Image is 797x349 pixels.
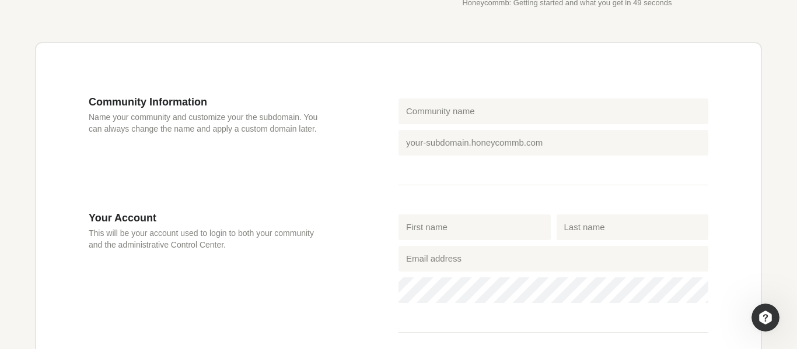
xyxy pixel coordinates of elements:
input: Community name [398,98,708,124]
iframe: Intercom live chat [751,304,779,332]
input: Email address [398,246,708,272]
p: Name your community and customize your the subdomain. You can always change the name and apply a ... [89,111,328,135]
p: This will be your account used to login to both your community and the administrative Control Cen... [89,227,328,251]
input: First name [398,214,551,240]
input: Last name [557,214,709,240]
h3: Community Information [89,96,328,108]
h3: Your Account [89,211,328,224]
input: your-subdomain.honeycommb.com [398,130,708,156]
